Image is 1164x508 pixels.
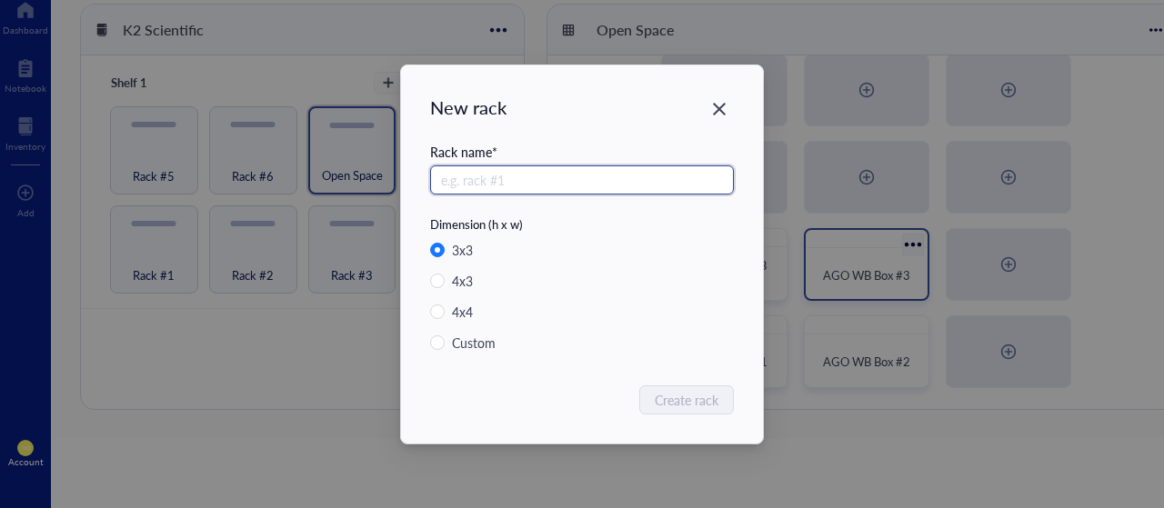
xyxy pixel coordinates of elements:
div: New rack [430,95,507,120]
div: Custom [452,333,496,353]
div: Rack name [430,142,734,162]
input: e.g. rack #1 [430,165,734,194]
button: Close [705,95,734,124]
div: 4 x 4 [452,302,473,322]
button: Create rack [639,385,734,414]
div: Dimension (h x w) [430,216,734,233]
div: 3 x 3 [452,240,473,260]
span: Close [705,98,734,120]
div: 4 x 3 [452,271,473,291]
